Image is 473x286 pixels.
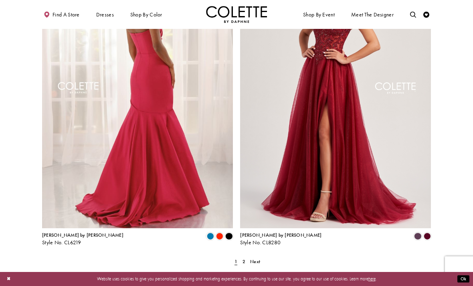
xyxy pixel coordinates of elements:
[250,258,260,265] span: Next
[240,233,321,245] div: Colette by Daphne Style No. CL8280
[243,258,245,265] span: 2
[206,6,267,23] img: Colette by Daphne
[301,6,336,23] span: Shop By Event
[240,239,281,246] span: Style No. CL8280
[234,258,237,265] span: 1
[408,6,418,23] a: Toggle search
[96,12,114,18] span: Dresses
[240,232,321,238] span: [PERSON_NAME] by [PERSON_NAME]
[233,257,239,266] span: Current Page
[44,275,429,283] p: Website uses cookies to give you personalized shopping and marketing experiences. By continuing t...
[351,12,394,18] span: Meet the designer
[225,233,232,240] i: Black
[414,233,421,240] i: Plum
[95,6,115,23] span: Dresses
[422,6,431,23] a: Check Wishlist
[42,232,123,238] span: [PERSON_NAME] by [PERSON_NAME]
[4,274,14,284] button: Close Dialog
[350,6,395,23] a: Meet the designer
[206,6,267,23] a: Visit Home Page
[424,233,431,240] i: Burgundy
[249,257,262,266] a: Next Page
[42,6,81,23] a: Find a store
[129,6,164,23] span: Shop by color
[303,12,335,18] span: Shop By Event
[42,233,123,245] div: Colette by Daphne Style No. CL6219
[216,233,223,240] i: Scarlet
[241,257,247,266] a: Page 2
[368,276,376,282] a: here
[130,12,162,18] span: Shop by color
[206,233,214,240] i: Peacock
[457,275,469,283] button: Submit Dialog
[42,239,81,246] span: Style No. CL6219
[53,12,80,18] span: Find a store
